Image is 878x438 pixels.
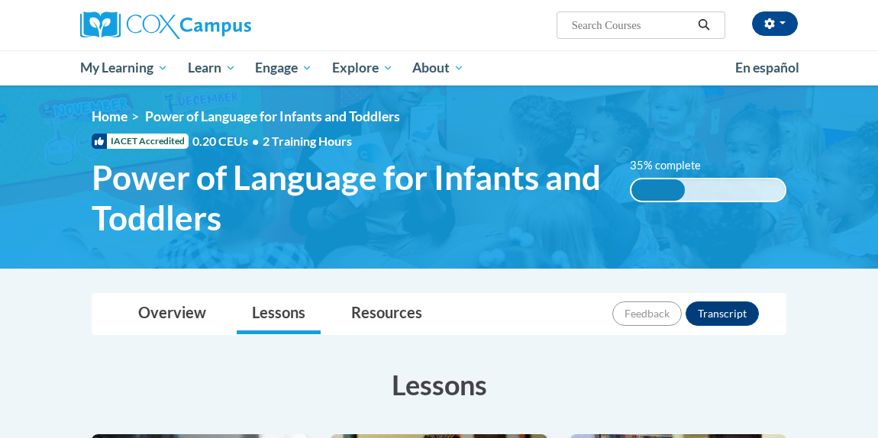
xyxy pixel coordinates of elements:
[80,11,251,39] img: Cox Campus
[69,50,809,85] div: Main menu
[332,59,393,77] span: Explore
[252,134,259,148] span: •
[145,108,400,124] span: Power of Language for Infants and Toddlers
[322,50,403,85] a: Explore
[255,59,312,77] span: Engage
[263,134,352,148] span: 2 Training Hours
[752,11,798,36] button: Account Settings
[92,157,607,238] span: Power of Language for Infants and Toddlers
[192,133,263,150] span: 0.20 CEUs
[92,366,786,404] h3: Lessons
[237,294,321,334] a: Lessons
[630,157,718,174] label: 35% complete
[336,294,437,334] a: Resources
[80,59,168,77] span: My Learning
[178,50,246,85] a: Learn
[70,50,178,85] a: My Learning
[631,179,685,201] div: 35% complete
[123,294,221,334] a: Overview
[570,16,692,34] input: Search Courses
[188,59,236,77] span: Learn
[403,50,475,85] a: About
[686,301,759,326] button: Transcript
[725,52,809,84] a: En español
[412,59,464,77] span: About
[92,134,189,149] span: IACET Accredited
[245,50,322,85] a: Engage
[612,301,682,326] button: Feedback
[692,16,715,34] button: Search
[735,60,799,76] span: En español
[80,11,304,39] a: Cox Campus
[92,108,128,124] a: Home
